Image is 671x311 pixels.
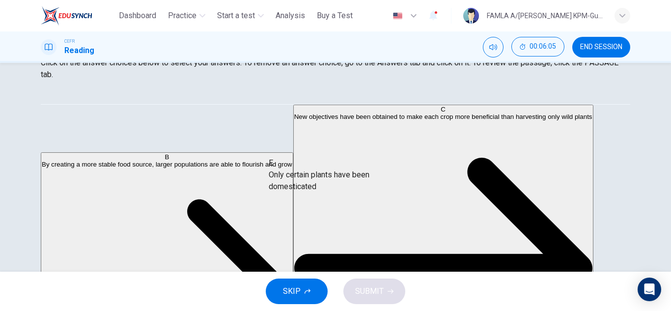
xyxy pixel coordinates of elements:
div: Mute [483,37,503,57]
span: New objectives have been obtained to make each crop more beneficial than harvesting only wild plants [294,113,592,120]
span: Analysis [276,10,305,22]
span: CEFR [64,38,75,45]
h1: Reading [64,45,94,57]
img: Profile picture [463,8,479,24]
div: Hide [511,37,564,57]
button: Dashboard [115,7,160,25]
div: Open Intercom Messenger [638,278,661,301]
span: END SESSION [580,43,622,51]
button: END SESSION [572,37,630,57]
span: Start a test [217,10,255,22]
span: By creating a more stable food source, larger populations are able to flourish and grow [42,161,292,168]
div: B [42,153,292,161]
div: Choose test type tabs [41,81,630,104]
button: 00:06:05 [511,37,564,57]
img: ELTC logo [41,6,92,26]
button: Analysis [272,7,309,25]
button: SKIP [266,279,328,304]
div: C [294,106,592,113]
span: SKIP [283,284,301,298]
span: Buy a Test [317,10,353,22]
p: Click on the answer choices below to select your answers. To remove an answer choice, go to the A... [41,57,630,81]
div: FAMLA A/[PERSON_NAME] KPM-Guru [487,10,603,22]
span: Practice [168,10,196,22]
span: 00:06:05 [530,43,556,51]
button: Practice [164,7,209,25]
a: ELTC logo [41,6,115,26]
button: Buy a Test [313,7,357,25]
button: Start a test [213,7,268,25]
img: en [391,12,404,20]
span: Dashboard [119,10,156,22]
